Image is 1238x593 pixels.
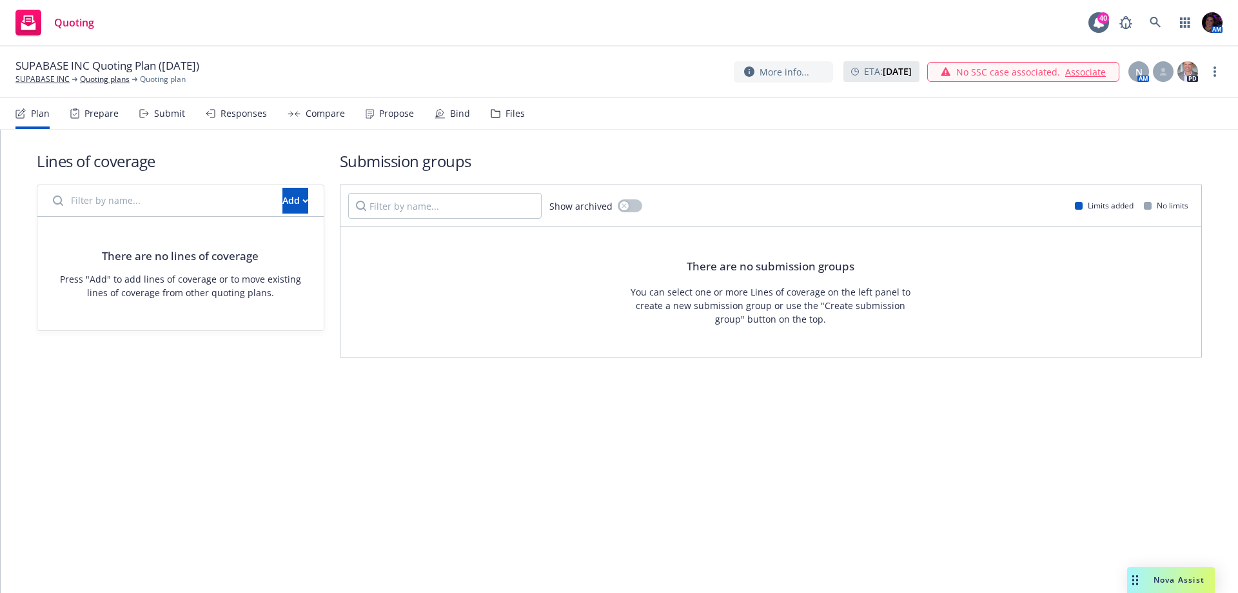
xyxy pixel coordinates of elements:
[687,258,854,275] div: There are no submission groups
[1065,65,1106,79] a: Associate
[102,248,259,265] span: There are no lines of coverage
[37,150,324,172] h1: Lines of coverage
[1075,200,1134,211] div: Limits added
[1135,65,1143,79] span: N
[1143,10,1168,35] a: Search
[15,58,199,74] span: SUPABASE INC Quoting Plan ([DATE])
[627,285,914,326] div: You can select one or more Lines of coverage on the left panel to create a new submission group o...
[306,108,345,119] div: Compare
[1202,12,1223,33] img: photo
[1172,10,1198,35] a: Switch app
[10,5,99,41] a: Quoting
[1177,61,1198,82] img: photo
[1144,200,1188,211] div: No limits
[1154,574,1204,585] span: Nova Assist
[1207,64,1223,79] a: more
[549,199,613,213] span: Show archived
[1127,567,1215,593] button: Nova Assist
[883,65,912,77] strong: [DATE]
[58,272,303,299] span: Press "Add" to add lines of coverage or to move existing lines of coverage from other quoting plans.
[282,188,308,214] button: Add
[45,188,275,214] input: Filter by name...
[54,17,94,28] span: Quoting
[15,74,70,85] a: SUPABASE INC
[1127,567,1143,593] div: Drag to move
[450,108,470,119] div: Bind
[282,188,308,213] div: Add
[348,193,542,219] input: Filter by name...
[221,108,267,119] div: Responses
[1113,10,1139,35] a: Report a Bug
[340,150,1202,172] h1: Submission groups
[154,108,185,119] div: Submit
[864,65,912,78] span: ETA :
[506,108,525,119] div: Files
[140,74,186,85] span: Quoting plan
[1097,12,1109,24] div: 40
[956,65,1060,79] span: No SSC case associated.
[84,108,119,119] div: Prepare
[734,61,833,83] button: More info...
[31,108,50,119] div: Plan
[379,108,414,119] div: Propose
[80,74,130,85] a: Quoting plans
[760,65,809,79] span: More info...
